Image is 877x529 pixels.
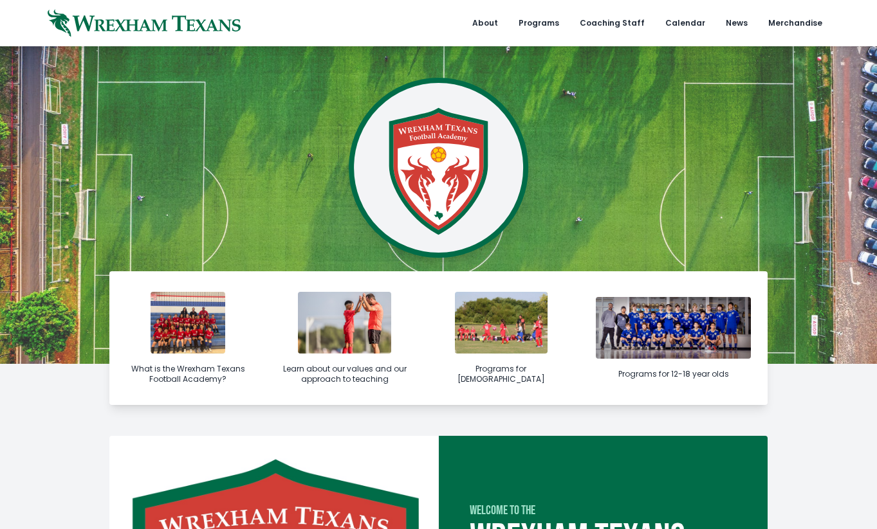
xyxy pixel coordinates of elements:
[126,364,250,384] div: What is the Wrexham Texans Football Academy?
[151,292,225,354] img: img_6398-1731961969.jpg
[423,271,579,405] a: Programs for [DEMOGRAPHIC_DATA]
[455,292,548,354] img: coaching-4.jpg
[580,271,768,405] a: Programs for 12-18 year olds
[266,271,423,405] a: Learn about our values and our approach to teaching
[470,501,737,519] div: Welcome to the
[298,292,391,354] img: with-player.jpg
[612,369,735,379] div: Programs for 12-18 year olds
[283,364,407,384] div: Learn about our values and our approach to teaching
[109,271,266,405] a: What is the Wrexham Texans Football Academy?
[596,297,751,359] img: bos-1-soccer.jpg
[439,364,563,384] div: Programs for [DEMOGRAPHIC_DATA]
